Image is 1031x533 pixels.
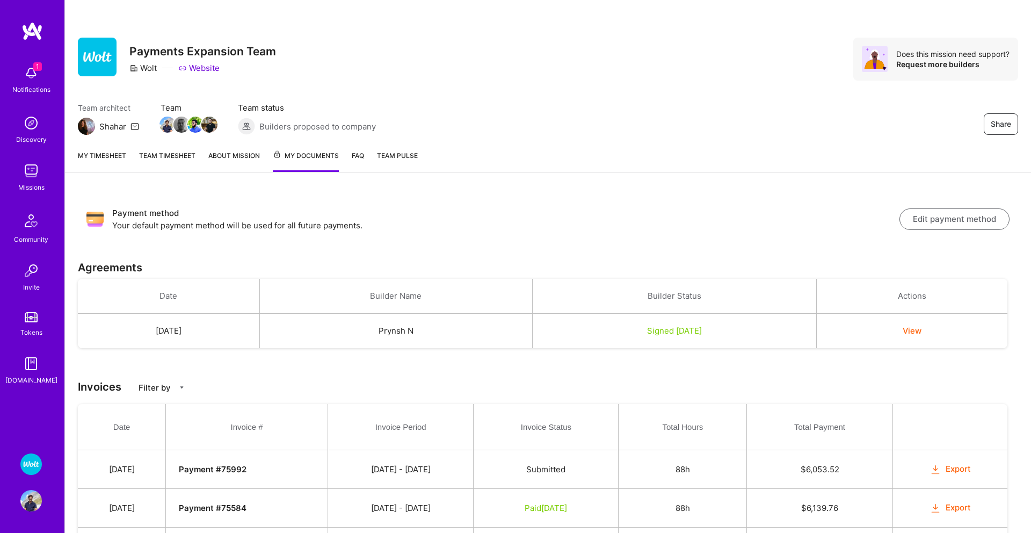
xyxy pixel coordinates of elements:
[619,489,747,528] td: 88h
[930,463,971,476] button: Export
[86,211,104,228] img: Payment method
[525,503,567,513] span: Paid [DATE]
[991,119,1011,129] span: Share
[188,116,202,134] a: Team Member Avatar
[20,260,42,282] img: Invite
[78,380,1018,393] h3: Invoices
[930,502,942,515] i: icon OrangeDownload
[139,150,195,172] a: Team timesheet
[18,182,45,193] div: Missions
[20,327,42,338] div: Tokens
[20,62,42,84] img: bell
[5,374,57,386] div: [DOMAIN_NAME]
[18,208,44,234] img: Community
[20,353,42,374] img: guide book
[129,62,157,74] div: Wolt
[259,121,376,132] span: Builders proposed to company
[25,312,38,322] img: tokens
[78,38,117,76] img: Company Logo
[328,489,473,528] td: [DATE] - [DATE]
[179,503,246,513] strong: Payment # 75584
[526,464,565,474] span: Submitted
[259,314,532,349] td: Prynsh N
[14,234,48,245] div: Community
[619,404,747,450] th: Total Hours
[78,102,139,113] span: Team architect
[377,152,418,160] span: Team Pulse
[747,404,892,450] th: Total Payment
[619,450,747,489] td: 88h
[474,404,619,450] th: Invoice Status
[78,150,126,172] a: My timesheet
[78,118,95,135] img: Team Architect
[178,384,185,391] i: icon CaretDown
[903,325,921,336] button: View
[129,45,276,58] h3: Payments Expansion Team
[328,404,473,450] th: Invoice Period
[21,21,43,41] img: logo
[99,121,126,132] div: Shahar
[179,464,246,474] strong: Payment # 75992
[238,102,376,113] span: Team status
[161,116,175,134] a: Team Member Avatar
[930,502,971,514] button: Export
[178,62,220,74] a: Website
[352,150,364,172] a: FAQ
[328,450,473,489] td: [DATE] - [DATE]
[20,160,42,182] img: teamwork
[273,150,339,172] a: My Documents
[130,122,139,131] i: icon Mail
[78,404,166,450] th: Date
[173,117,190,133] img: Team Member Avatar
[896,59,1010,69] div: Request more builders
[78,314,259,349] td: [DATE]
[78,279,259,314] th: Date
[862,46,888,72] img: Avatar
[899,208,1010,230] button: Edit payment method
[816,279,1007,314] th: Actions
[18,453,45,475] a: Wolt - Fintech: Payments Expansion Team
[201,117,217,133] img: Team Member Avatar
[175,116,188,134] a: Team Member Avatar
[259,279,532,314] th: Builder Name
[23,282,40,293] div: Invite
[930,464,942,476] i: icon OrangeDownload
[78,261,1018,274] h3: Agreements
[187,117,204,133] img: Team Member Avatar
[747,450,892,489] td: $ 6,053.52
[12,84,50,95] div: Notifications
[139,382,171,393] p: Filter by
[78,450,166,489] td: [DATE]
[20,490,42,512] img: User Avatar
[377,150,418,172] a: Team Pulse
[159,117,176,133] img: Team Member Avatar
[33,62,42,71] span: 1
[20,112,42,134] img: discovery
[984,113,1018,135] button: Share
[78,489,166,528] td: [DATE]
[273,150,339,162] span: My Documents
[161,102,216,113] span: Team
[202,116,216,134] a: Team Member Avatar
[546,325,803,336] div: Signed [DATE]
[238,118,255,135] img: Builders proposed to company
[18,490,45,512] a: User Avatar
[20,453,42,475] img: Wolt - Fintech: Payments Expansion Team
[166,404,328,450] th: Invoice #
[129,64,138,73] i: icon CompanyGray
[896,49,1010,59] div: Does this mission need support?
[112,220,899,231] p: Your default payment method will be used for all future payments.
[112,207,899,220] h3: Payment method
[532,279,816,314] th: Builder Status
[16,134,47,145] div: Discovery
[208,150,260,172] a: About Mission
[747,489,892,528] td: $ 6,139.76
